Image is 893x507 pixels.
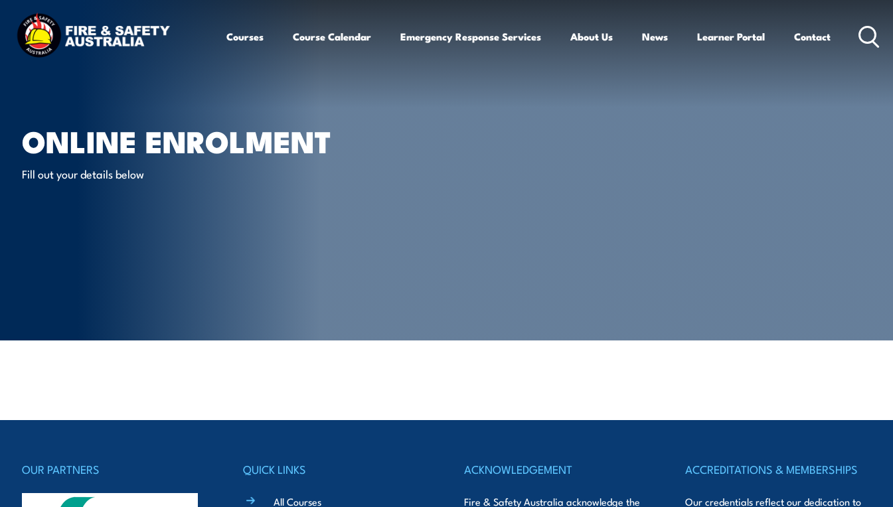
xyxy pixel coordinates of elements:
h4: ACKNOWLEDGEMENT [464,460,650,478]
a: Contact [794,21,831,52]
a: Emergency Response Services [400,21,541,52]
p: Fill out your details below [22,166,264,181]
a: About Us [570,21,613,52]
a: News [642,21,668,52]
a: Courses [226,21,264,52]
h1: Online Enrolment [22,127,350,153]
h4: ACCREDITATIONS & MEMBERSHIPS [685,460,871,478]
h4: QUICK LINKS [243,460,429,478]
a: Course Calendar [293,21,371,52]
a: Learner Portal [697,21,765,52]
h4: OUR PARTNERS [22,460,208,478]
